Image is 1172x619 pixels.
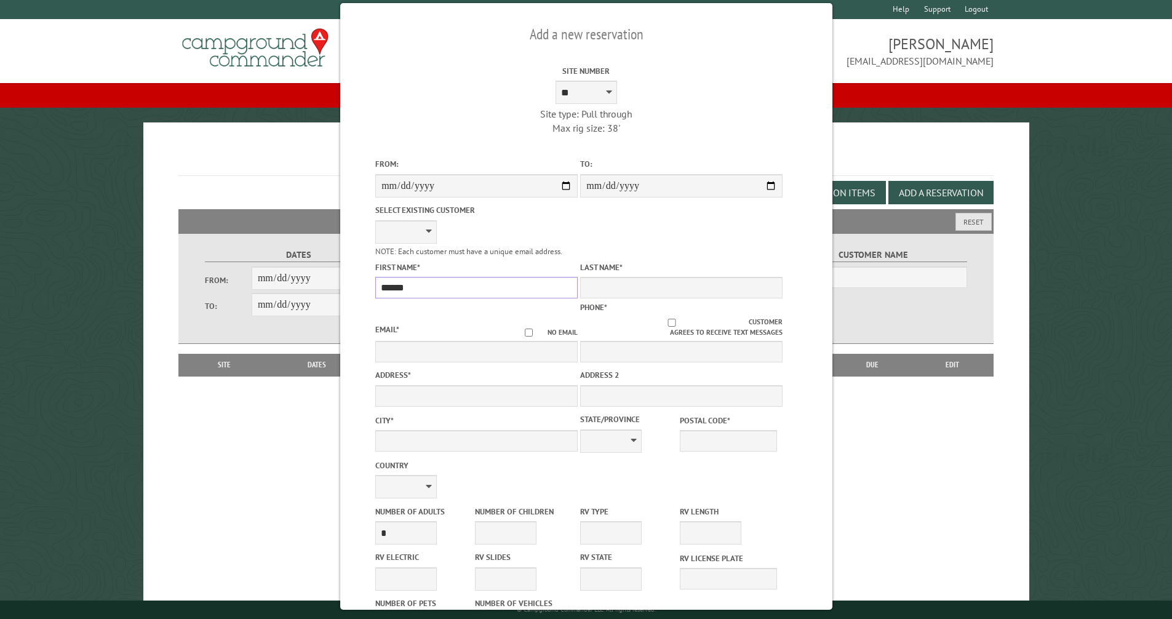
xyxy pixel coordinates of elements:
div: Site type: Pull through [485,107,687,121]
label: Dates [205,248,393,262]
label: To: [580,158,783,170]
th: Dates [265,354,370,376]
label: State/Province [580,413,677,425]
label: No email [510,327,578,338]
label: First Name [375,262,578,273]
label: RV Electric [375,551,472,563]
label: Number of Vehicles [475,597,572,609]
small: NOTE: Each customer must have a unique email address. [375,246,562,257]
label: RV Slides [475,551,572,563]
label: RV State [580,551,677,563]
label: RV Type [580,506,677,517]
button: Edit Add-on Items [780,181,886,204]
label: Site Number [485,65,687,77]
th: Site [185,354,265,376]
label: Last Name [580,262,783,273]
label: Customer agrees to receive text messages [580,317,783,338]
h2: Add a new reservation [375,23,797,46]
label: From: [375,158,578,170]
label: RV License Plate [680,553,777,564]
label: Customer Name [779,248,967,262]
button: Reset [955,213,992,231]
h1: Reservations [178,142,994,176]
label: Select existing customer [375,204,578,216]
label: Phone [580,302,607,313]
th: Edit [911,354,994,376]
img: Campground Commander [178,24,332,72]
label: Number of Pets [375,597,472,609]
label: Email [375,324,399,335]
label: To: [205,300,252,312]
label: From: [205,274,252,286]
label: Number of Adults [375,506,472,517]
label: City [375,415,578,426]
label: RV Length [680,506,777,517]
input: No email [510,329,548,337]
label: Country [375,460,578,471]
label: Postal Code [680,415,777,426]
label: Number of Children [475,506,572,517]
label: Address [375,369,578,381]
h2: Filters [178,209,994,233]
th: Due [834,354,911,376]
small: © Campground Commander LLC. All rights reserved. [517,605,656,613]
label: Address 2 [580,369,783,381]
div: Max rig size: 38' [485,121,687,135]
button: Add a Reservation [888,181,994,204]
input: Customer agrees to receive text messages [594,319,749,327]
